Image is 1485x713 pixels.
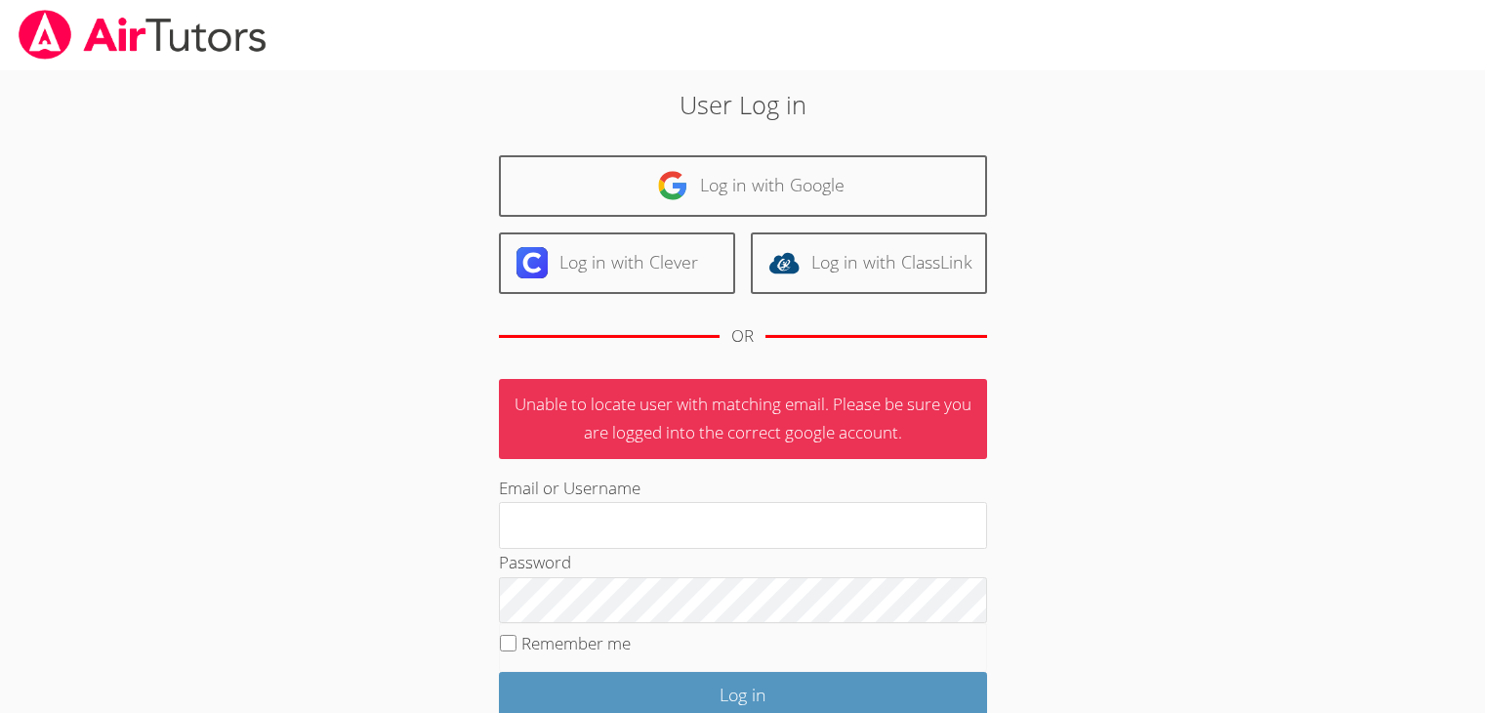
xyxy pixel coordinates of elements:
a: Log in with ClassLink [751,232,987,294]
div: OR [731,322,754,351]
p: Unable to locate user with matching email. Please be sure you are logged into the correct google ... [499,379,987,459]
label: Remember me [521,632,631,654]
a: Log in with Google [499,155,987,217]
a: Log in with Clever [499,232,735,294]
label: Password [499,551,571,573]
img: airtutors_banner-c4298cdbf04f3fff15de1276eac7730deb9818008684d7c2e4769d2f7ddbe033.png [17,10,268,60]
label: Email or Username [499,477,640,499]
h2: User Log in [342,86,1143,123]
img: clever-logo-6eab21bc6e7a338710f1a6ff85c0baf02591cd810cc4098c63d3a4b26e2feb20.svg [516,247,548,278]
img: google-logo-50288ca7cdecda66e5e0955fdab243c47b7ad437acaf1139b6f446037453330a.svg [657,170,688,201]
img: classlink-logo-d6bb404cc1216ec64c9a2012d9dc4662098be43eaf13dc465df04b49fa7ab582.svg [768,247,800,278]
